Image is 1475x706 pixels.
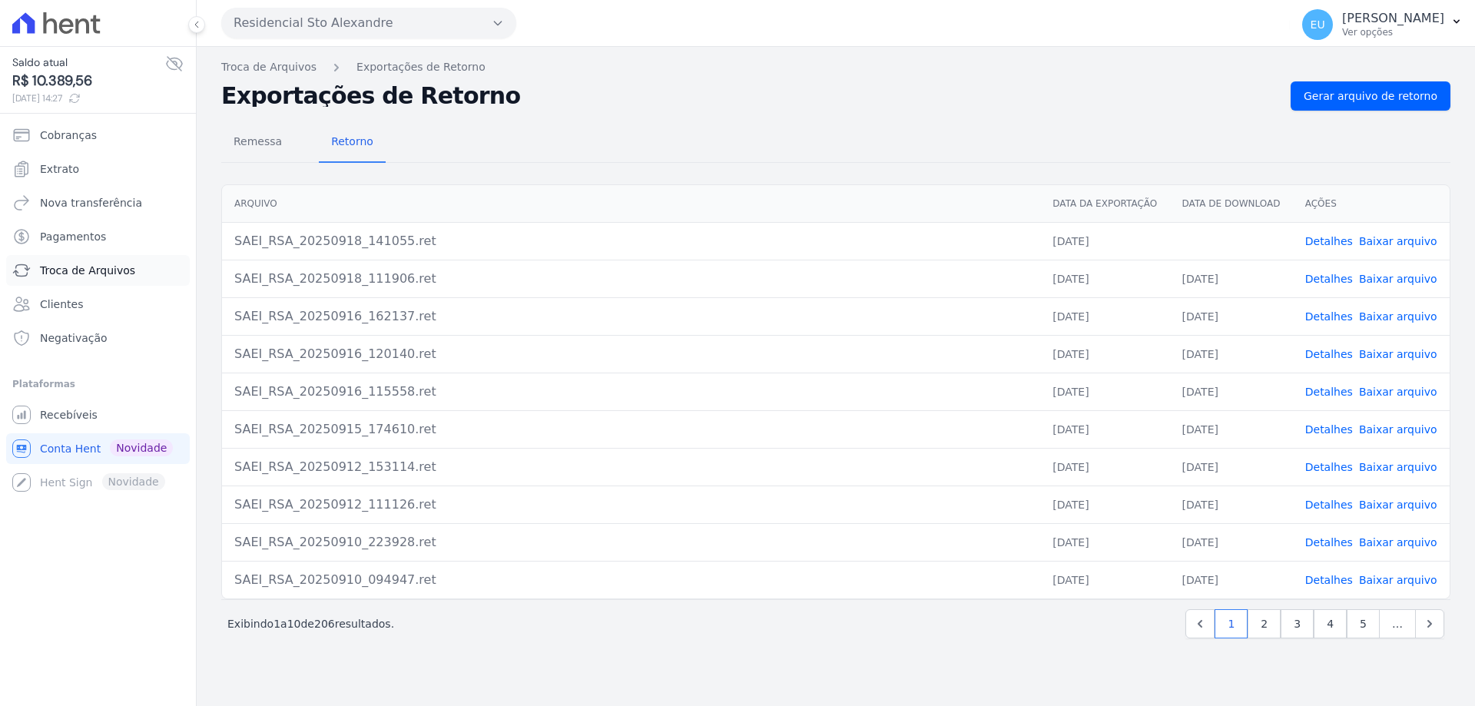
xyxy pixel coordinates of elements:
[1305,310,1353,323] a: Detalhes
[1040,373,1169,410] td: [DATE]
[40,195,142,210] span: Nova transferência
[40,297,83,312] span: Clientes
[221,85,1278,107] h2: Exportações de Retorno
[1170,297,1293,335] td: [DATE]
[1359,536,1437,549] a: Baixar arquivo
[110,439,173,456] span: Novidade
[6,399,190,430] a: Recebíveis
[1305,461,1353,473] a: Detalhes
[1359,423,1437,436] a: Baixar arquivo
[1415,609,1444,638] a: Next
[40,407,98,423] span: Recebíveis
[1170,448,1293,486] td: [DATE]
[234,232,1028,250] div: SAEI_RSA_20250918_141055.ret
[287,618,301,630] span: 10
[1170,260,1293,297] td: [DATE]
[319,123,386,163] a: Retorno
[1342,26,1444,38] p: Ver opções
[224,126,291,157] span: Remessa
[6,187,190,218] a: Nova transferência
[1359,386,1437,398] a: Baixar arquivo
[227,616,394,631] p: Exibindo a de resultados.
[1314,609,1347,638] a: 4
[1040,260,1169,297] td: [DATE]
[1359,310,1437,323] a: Baixar arquivo
[1347,609,1380,638] a: 5
[234,270,1028,288] div: SAEI_RSA_20250918_111906.ret
[40,441,101,456] span: Conta Hent
[1170,373,1293,410] td: [DATE]
[1305,423,1353,436] a: Detalhes
[356,59,486,75] a: Exportações de Retorno
[40,128,97,143] span: Cobranças
[1040,561,1169,598] td: [DATE]
[6,255,190,286] a: Troca de Arquivos
[40,161,79,177] span: Extrato
[1305,574,1353,586] a: Detalhes
[1040,448,1169,486] td: [DATE]
[40,263,135,278] span: Troca de Arquivos
[234,458,1028,476] div: SAEI_RSA_20250912_153114.ret
[234,533,1028,552] div: SAEI_RSA_20250910_223928.ret
[1304,88,1437,104] span: Gerar arquivo de retorno
[6,289,190,320] a: Clientes
[6,120,190,151] a: Cobranças
[1170,486,1293,523] td: [DATE]
[1305,235,1353,247] a: Detalhes
[1040,523,1169,561] td: [DATE]
[234,307,1028,326] div: SAEI_RSA_20250916_162137.ret
[234,496,1028,514] div: SAEI_RSA_20250912_111126.ret
[12,71,165,91] span: R$ 10.389,56
[1040,410,1169,448] td: [DATE]
[40,330,108,346] span: Negativação
[1040,486,1169,523] td: [DATE]
[314,618,335,630] span: 206
[1359,574,1437,586] a: Baixar arquivo
[1040,335,1169,373] td: [DATE]
[1040,222,1169,260] td: [DATE]
[12,91,165,105] span: [DATE] 14:27
[222,185,1040,223] th: Arquivo
[6,154,190,184] a: Extrato
[221,59,1450,75] nav: Breadcrumb
[1185,609,1215,638] a: Previous
[234,383,1028,401] div: SAEI_RSA_20250916_115558.ret
[221,59,317,75] a: Troca de Arquivos
[1305,386,1353,398] a: Detalhes
[40,229,106,244] span: Pagamentos
[6,221,190,252] a: Pagamentos
[1359,235,1437,247] a: Baixar arquivo
[234,420,1028,439] div: SAEI_RSA_20250915_174610.ret
[221,123,294,163] a: Remessa
[234,571,1028,589] div: SAEI_RSA_20250910_094947.ret
[1342,11,1444,26] p: [PERSON_NAME]
[1291,81,1450,111] a: Gerar arquivo de retorno
[1040,185,1169,223] th: Data da Exportação
[1305,499,1353,511] a: Detalhes
[1293,185,1450,223] th: Ações
[1290,3,1475,46] button: EU [PERSON_NAME] Ver opções
[1170,523,1293,561] td: [DATE]
[1170,561,1293,598] td: [DATE]
[234,345,1028,363] div: SAEI_RSA_20250916_120140.ret
[1170,185,1293,223] th: Data de Download
[1281,609,1314,638] a: 3
[1311,19,1325,30] span: EU
[12,375,184,393] div: Plataformas
[1040,297,1169,335] td: [DATE]
[221,8,516,38] button: Residencial Sto Alexandre
[322,126,383,157] span: Retorno
[1359,348,1437,360] a: Baixar arquivo
[6,323,190,353] a: Negativação
[1359,273,1437,285] a: Baixar arquivo
[1305,348,1353,360] a: Detalhes
[12,120,184,498] nav: Sidebar
[1305,536,1353,549] a: Detalhes
[6,433,190,464] a: Conta Hent Novidade
[1379,609,1416,638] span: …
[12,55,165,71] span: Saldo atual
[273,618,280,630] span: 1
[1170,335,1293,373] td: [DATE]
[1215,609,1248,638] a: 1
[1359,461,1437,473] a: Baixar arquivo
